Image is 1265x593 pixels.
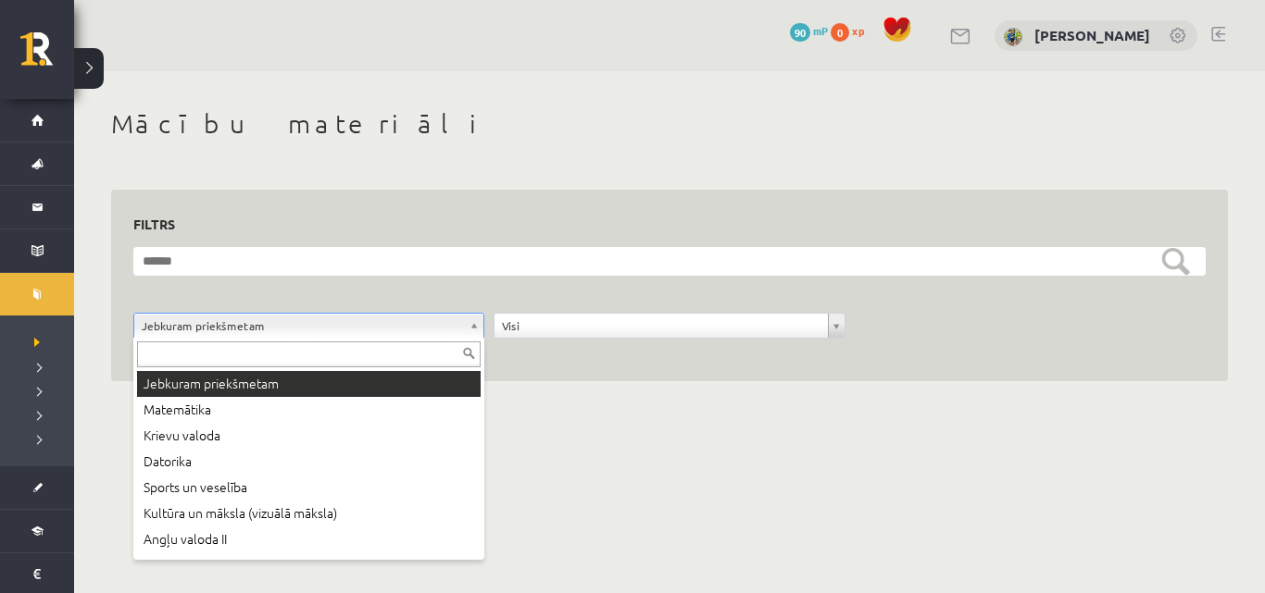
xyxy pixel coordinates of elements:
[137,475,481,500] div: Sports un veselība
[137,397,481,423] div: Matemātika
[137,423,481,449] div: Krievu valoda
[137,500,481,526] div: Kultūra un māksla (vizuālā māksla)
[137,371,481,397] div: Jebkuram priekšmetam
[137,449,481,475] div: Datorika
[137,552,481,578] div: Sociālās zinātnes II
[137,526,481,552] div: Angļu valoda II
